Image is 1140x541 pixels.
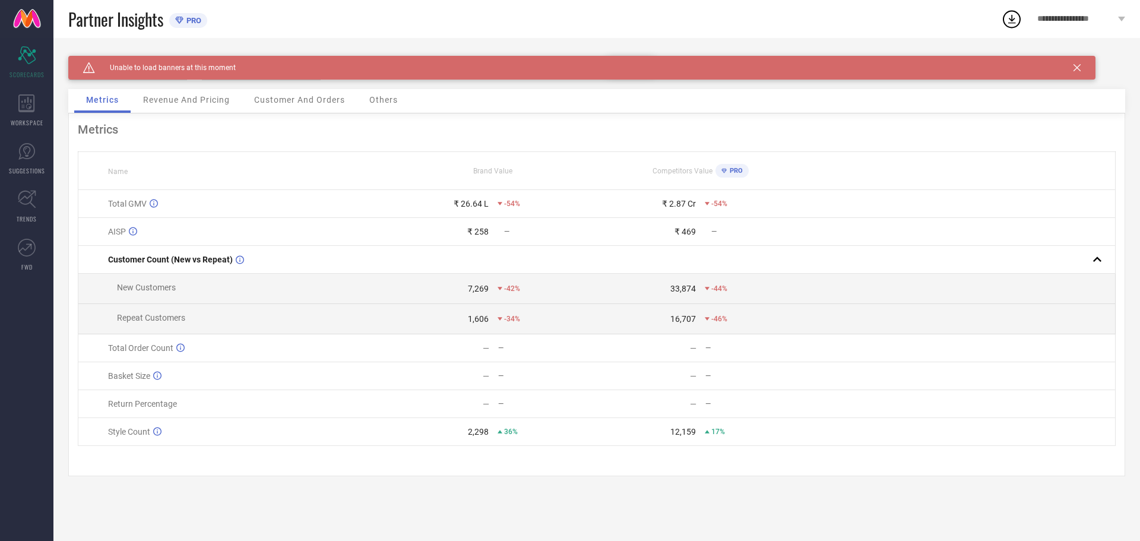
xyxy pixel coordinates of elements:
span: New Customers [117,283,176,292]
div: 12,159 [670,427,696,436]
div: ₹ 2.87 Cr [662,199,696,208]
div: 2,298 [468,427,489,436]
div: — [705,344,803,352]
div: — [690,399,696,409]
span: Unable to load banners at this moment [95,64,236,72]
span: Total Order Count [108,343,173,353]
div: — [483,343,489,353]
span: AISP [108,227,126,236]
span: Brand Value [473,167,512,175]
div: — [483,371,489,381]
div: — [705,372,803,380]
span: Customer Count (New vs Repeat) [108,255,233,264]
div: 1,606 [468,314,489,324]
span: SCORECARDS [9,70,45,79]
span: -54% [711,200,727,208]
span: PRO [183,16,201,25]
span: — [711,227,717,236]
div: ₹ 258 [467,227,489,236]
div: 16,707 [670,314,696,324]
span: Basket Size [108,371,150,381]
div: — [690,371,696,381]
span: Return Percentage [108,399,177,409]
span: PRO [727,167,743,175]
div: — [690,343,696,353]
span: Partner Insights [68,7,163,31]
span: Style Count [108,427,150,436]
span: Name [108,167,128,176]
span: -44% [711,284,727,293]
div: Brand [68,56,187,64]
div: 33,874 [670,284,696,293]
div: ₹ 469 [674,227,696,236]
span: — [504,227,509,236]
span: FWD [21,262,33,271]
div: — [498,344,596,352]
span: 17% [711,428,725,436]
span: -42% [504,284,520,293]
div: Metrics [78,122,1116,137]
span: -46% [711,315,727,323]
span: Repeat Customers [117,313,185,322]
div: — [498,400,596,408]
div: 7,269 [468,284,489,293]
span: Revenue And Pricing [143,95,230,105]
span: SUGGESTIONS [9,166,45,175]
span: -34% [504,315,520,323]
span: 36% [504,428,518,436]
span: WORKSPACE [11,118,43,127]
span: Others [369,95,398,105]
span: Competitors Value [653,167,712,175]
div: — [483,399,489,409]
div: — [705,400,803,408]
div: Open download list [1001,8,1022,30]
span: Metrics [86,95,119,105]
div: ₹ 26.64 L [454,199,489,208]
span: Customer And Orders [254,95,345,105]
span: Total GMV [108,199,147,208]
span: TRENDS [17,214,37,223]
div: — [498,372,596,380]
span: -54% [504,200,520,208]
